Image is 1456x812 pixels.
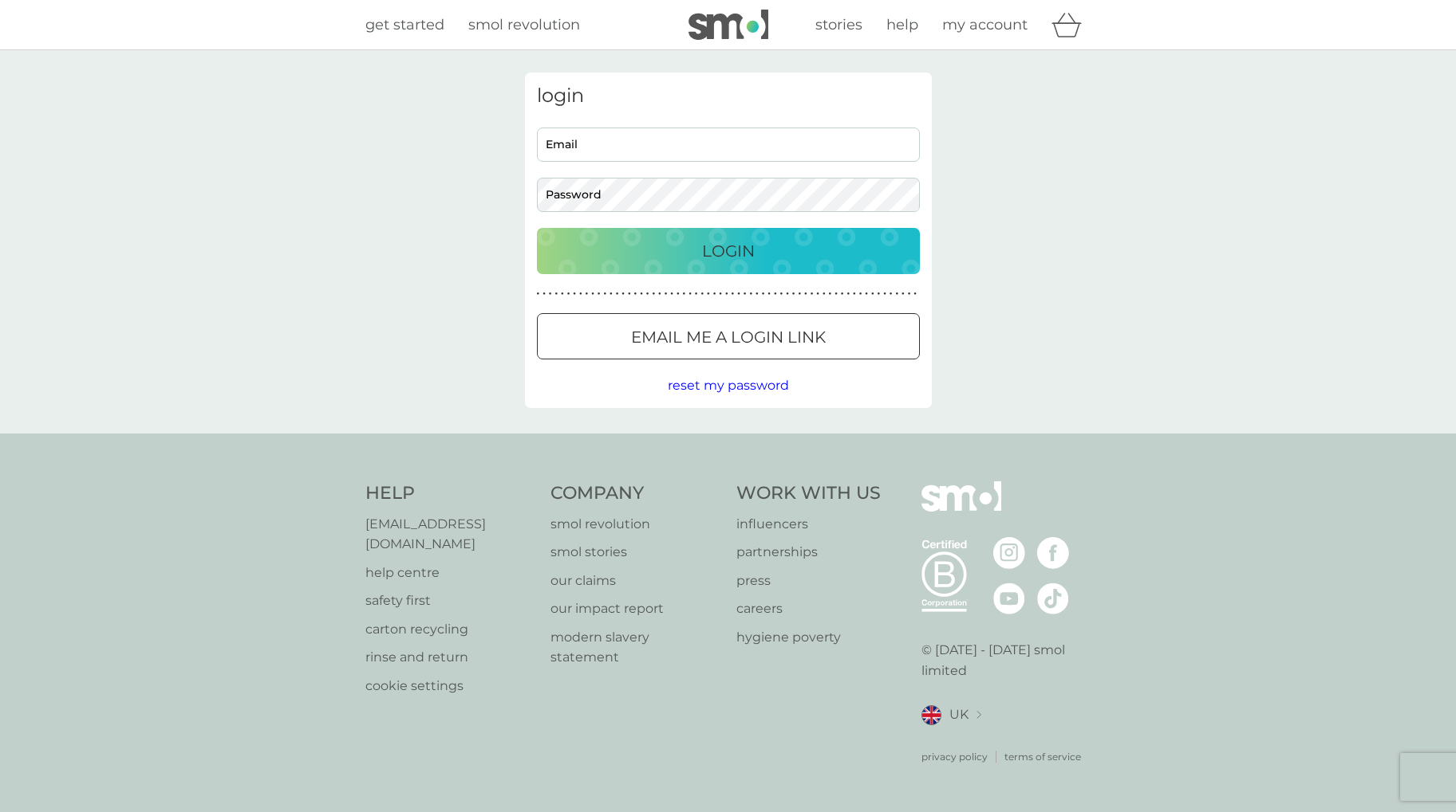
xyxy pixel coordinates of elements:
h3: login [537,84,920,108]
p: ● [823,290,826,298]
p: ● [665,290,668,298]
span: get started [365,16,444,33]
p: ● [762,290,765,298]
a: [EMAIL_ADDRESS][DOMAIN_NAME] [365,514,535,555]
a: rinse and return [365,647,535,668]
img: visit the smol Instagram page [993,537,1025,569]
p: ● [719,290,722,298]
p: ● [700,290,704,298]
p: ● [865,290,868,298]
p: Email me a login link [631,324,826,350]
h4: Help [365,481,535,506]
a: smol revolution [468,14,580,37]
span: my account [942,16,1028,33]
p: ● [853,290,856,298]
p: ● [652,290,655,298]
p: ● [537,290,540,298]
button: Login [537,228,920,274]
p: ● [829,290,832,298]
p: ● [670,290,673,298]
p: ● [603,290,606,298]
p: ● [579,290,582,298]
p: Login [702,238,755,264]
p: © [DATE] - [DATE] smol limited [921,640,1091,681]
a: hygiene poverty [736,627,881,648]
img: visit the smol Tiktok page [1037,583,1069,614]
p: ● [621,290,625,298]
p: ● [628,290,631,298]
a: help centre [365,563,535,583]
p: ● [658,290,661,298]
p: ● [841,290,844,298]
p: ● [749,290,752,298]
a: modern slavery statement [550,627,720,668]
p: ● [683,290,686,298]
p: ● [695,290,698,298]
p: ● [591,290,594,298]
img: visit the smol Facebook page [1037,537,1069,569]
p: ● [798,290,801,298]
p: careers [736,598,881,619]
img: select a new location [977,711,981,720]
p: ● [689,290,692,298]
span: reset my password [668,378,789,393]
span: stories [815,16,862,33]
p: ● [878,290,881,298]
img: UK flag [921,705,941,725]
p: ● [646,290,649,298]
p: ● [792,290,795,298]
a: our impact report [550,598,720,619]
p: ● [561,290,564,298]
p: ● [756,290,759,298]
span: UK [949,704,969,725]
p: ● [598,290,601,298]
a: influencers [736,514,881,535]
span: help [886,16,918,33]
p: ● [586,290,589,298]
p: ● [859,290,862,298]
p: ● [677,290,680,298]
p: ● [774,290,777,298]
p: ● [786,290,789,298]
p: ● [640,290,643,298]
a: stories [815,14,862,37]
p: ● [737,290,740,298]
p: ● [816,290,819,298]
p: press [736,571,881,591]
h4: Company [550,481,720,506]
a: terms of service [1004,749,1081,764]
div: basket [1052,9,1091,41]
p: carton recycling [365,619,535,640]
p: ● [780,290,783,298]
p: ● [902,290,905,298]
a: partnerships [736,542,881,563]
a: cookie settings [365,676,535,696]
a: safety first [365,590,535,611]
p: ● [890,290,893,298]
p: ● [616,290,619,298]
button: Email me a login link [537,313,920,359]
p: ● [567,290,570,298]
p: ● [549,290,552,298]
p: ● [895,290,898,298]
a: smol stories [550,542,720,563]
p: ● [744,290,747,298]
a: smol revolution [550,514,720,535]
p: our claims [550,571,720,591]
img: smol [921,481,1001,535]
p: ● [913,290,917,298]
p: ● [846,290,850,298]
span: smol revolution [468,16,580,33]
h4: Work With Us [736,481,881,506]
p: ● [804,290,807,298]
